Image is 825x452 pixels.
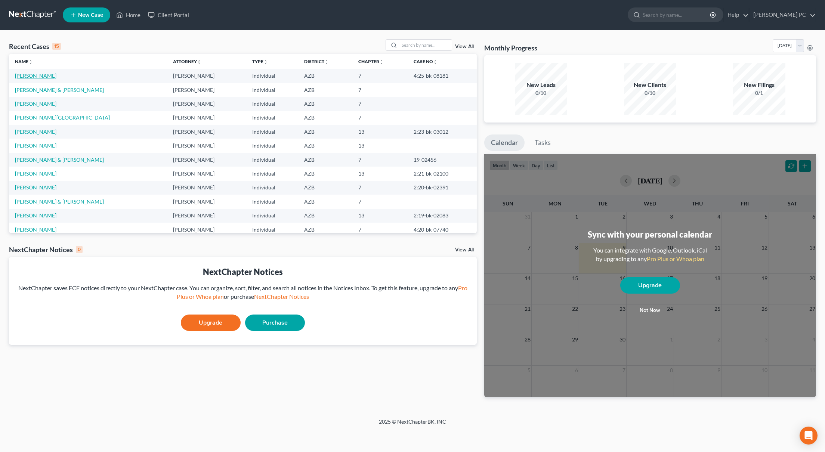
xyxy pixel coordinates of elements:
a: [PERSON_NAME] [15,72,56,79]
i: unfold_more [433,60,438,64]
td: [PERSON_NAME] [167,69,246,83]
div: NextChapter Notices [15,266,471,278]
td: AZB [298,83,352,97]
td: [PERSON_NAME] [167,167,246,180]
td: AZB [298,97,352,111]
td: 7 [352,223,408,236]
a: Upgrade [620,277,680,294]
a: Case Nounfold_more [414,59,438,64]
td: [PERSON_NAME] [167,195,246,208]
td: Individual [246,139,298,152]
td: AZB [298,153,352,167]
td: Individual [246,153,298,167]
td: 13 [352,167,408,180]
td: 19-02456 [408,153,477,167]
td: 13 [352,125,408,139]
div: NextChapter Notices [9,245,83,254]
td: AZB [298,125,352,139]
a: [PERSON_NAME] [15,100,56,107]
a: Typeunfold_more [252,59,268,64]
h3: Monthly Progress [484,43,537,52]
div: 0 [76,246,83,253]
a: [PERSON_NAME] PC [750,8,816,22]
td: 7 [352,181,408,195]
td: Individual [246,111,298,125]
a: Chapterunfold_more [358,59,384,64]
span: New Case [78,12,103,18]
a: Attorneyunfold_more [173,59,201,64]
td: [PERSON_NAME] [167,111,246,125]
td: 13 [352,139,408,152]
td: Individual [246,69,298,83]
td: 7 [352,111,408,125]
td: 7 [352,195,408,208]
div: Sync with your personal calendar [588,229,712,240]
td: AZB [298,167,352,180]
div: NextChapter saves ECF notices directly to your NextChapter case. You can organize, sort, filter, ... [15,284,471,301]
td: AZB [298,181,352,195]
input: Search by name... [399,40,452,50]
div: You can integrate with Google, Outlook, iCal by upgrading to any [590,246,710,263]
td: AZB [298,69,352,83]
td: AZB [298,139,352,152]
a: Client Portal [144,8,193,22]
a: Home [112,8,144,22]
td: Individual [246,181,298,195]
td: Individual [246,209,298,223]
a: [PERSON_NAME] & [PERSON_NAME] [15,198,104,205]
td: 7 [352,153,408,167]
a: Help [724,8,749,22]
td: Individual [246,195,298,208]
a: View All [455,44,474,49]
input: Search by name... [643,8,711,22]
td: AZB [298,111,352,125]
div: 0/10 [624,89,676,97]
div: 2025 © NextChapterBK, INC [200,418,625,431]
a: Pro Plus or Whoa plan [177,284,467,300]
div: Open Intercom Messenger [800,427,818,445]
a: [PERSON_NAME] [15,170,56,177]
td: [PERSON_NAME] [167,209,246,223]
div: 15 [52,43,61,50]
i: unfold_more [197,60,201,64]
div: Recent Cases [9,42,61,51]
td: [PERSON_NAME] [167,83,246,97]
a: Nameunfold_more [15,59,33,64]
td: 2:20-bk-02391 [408,181,477,195]
a: View All [455,247,474,253]
i: unfold_more [263,60,268,64]
td: 7 [352,83,408,97]
td: [PERSON_NAME] [167,125,246,139]
td: [PERSON_NAME] [167,97,246,111]
a: [PERSON_NAME][GEOGRAPHIC_DATA] [15,114,110,121]
a: [PERSON_NAME] [15,142,56,149]
td: 2:21-bk-02100 [408,167,477,180]
td: 13 [352,209,408,223]
td: AZB [298,223,352,236]
a: NextChapter Notices [254,293,309,300]
a: [PERSON_NAME] & [PERSON_NAME] [15,157,104,163]
td: Individual [246,223,298,236]
td: [PERSON_NAME] [167,139,246,152]
div: 0/10 [515,89,567,97]
div: New Clients [624,81,676,89]
a: [PERSON_NAME] [15,226,56,233]
a: Calendar [484,134,525,151]
td: [PERSON_NAME] [167,223,246,236]
a: [PERSON_NAME] [15,212,56,219]
div: 0/1 [733,89,785,97]
td: AZB [298,209,352,223]
a: Pro Plus or Whoa plan [647,255,704,262]
a: [PERSON_NAME] & [PERSON_NAME] [15,87,104,93]
td: 2:23-bk-03012 [408,125,477,139]
a: Districtunfold_more [304,59,329,64]
button: Not now [620,303,680,318]
td: Individual [246,125,298,139]
a: Purchase [245,315,305,331]
i: unfold_more [324,60,329,64]
td: 7 [352,69,408,83]
div: New Leads [515,81,567,89]
td: Individual [246,167,298,180]
td: 4:20-bk-07740 [408,223,477,236]
td: 4:25-bk-08181 [408,69,477,83]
